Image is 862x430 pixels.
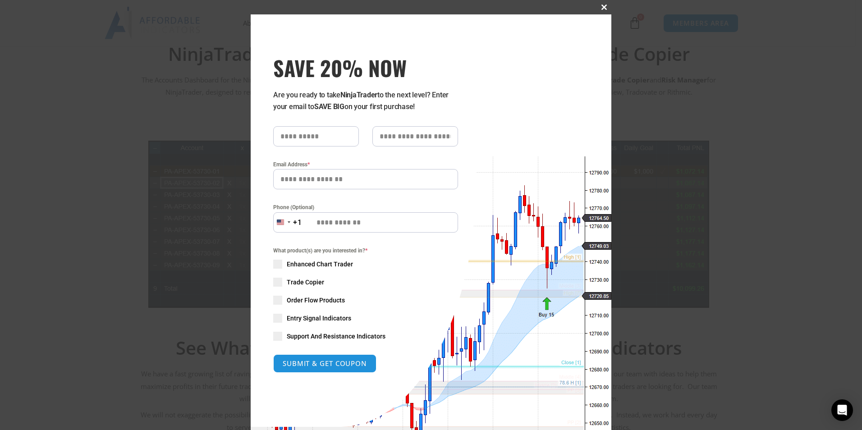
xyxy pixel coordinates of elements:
span: Entry Signal Indicators [287,314,351,323]
strong: SAVE BIG [314,102,344,111]
p: Are you ready to take to the next level? Enter your email to on your first purchase! [273,89,458,113]
label: Email Address [273,160,458,169]
button: SUBMIT & GET COUPON [273,354,376,373]
button: Selected country [273,212,302,233]
label: Support And Resistance Indicators [273,332,458,341]
div: Open Intercom Messenger [831,399,853,421]
span: What product(s) are you interested in? [273,246,458,255]
span: Trade Copier [287,278,324,287]
label: Phone (Optional) [273,203,458,212]
span: Order Flow Products [287,296,345,305]
span: Support And Resistance Indicators [287,332,385,341]
label: Enhanced Chart Trader [273,260,458,269]
strong: NinjaTrader [340,91,377,99]
label: Trade Copier [273,278,458,287]
label: Order Flow Products [273,296,458,305]
div: +1 [293,217,302,229]
span: SAVE 20% NOW [273,55,458,80]
label: Entry Signal Indicators [273,314,458,323]
span: Enhanced Chart Trader [287,260,353,269]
